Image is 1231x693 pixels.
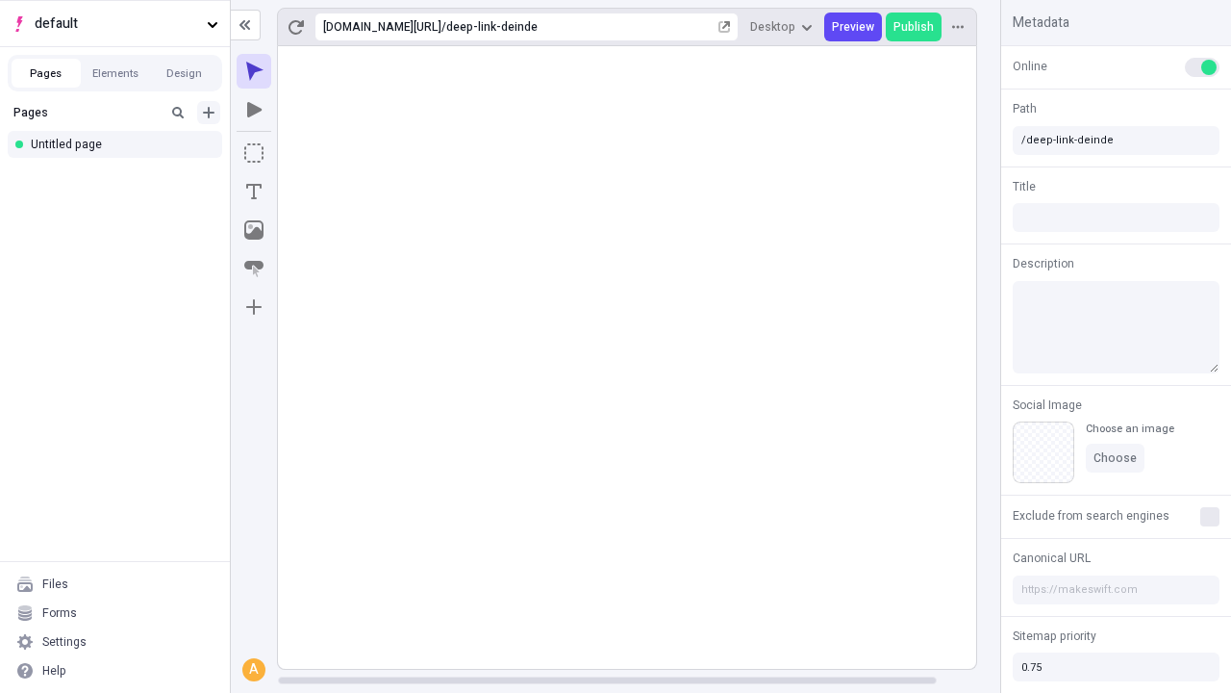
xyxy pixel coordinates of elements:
[13,105,159,120] div: Pages
[31,137,207,152] div: Untitled page
[1013,507,1169,525] span: Exclude from search engines
[35,13,199,35] span: default
[237,251,271,286] button: Button
[441,19,446,35] div: /
[244,660,264,680] div: A
[237,213,271,247] button: Image
[1086,422,1174,436] div: Choose an image
[1013,576,1219,604] input: https://makeswift.com
[1013,58,1047,75] span: Online
[150,59,219,88] button: Design
[81,59,150,88] button: Elements
[742,13,820,41] button: Desktop
[12,59,81,88] button: Pages
[1013,100,1037,117] span: Path
[886,13,942,41] button: Publish
[1013,550,1091,567] span: Canonical URL
[446,19,715,35] div: deep-link-deinde
[1013,628,1096,645] span: Sitemap priority
[1093,450,1137,466] span: Choose
[42,663,66,679] div: Help
[42,634,87,650] div: Settings
[197,101,220,124] button: Add new
[824,13,882,41] button: Preview
[1086,444,1144,473] button: Choose
[750,19,795,35] span: Desktop
[237,136,271,170] button: Box
[323,19,441,35] div: [URL][DOMAIN_NAME]
[42,605,77,621] div: Forms
[1013,397,1082,414] span: Social Image
[832,19,874,35] span: Preview
[42,577,68,592] div: Files
[237,174,271,209] button: Text
[893,19,934,35] span: Publish
[1013,178,1036,195] span: Title
[1013,255,1074,272] span: Description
